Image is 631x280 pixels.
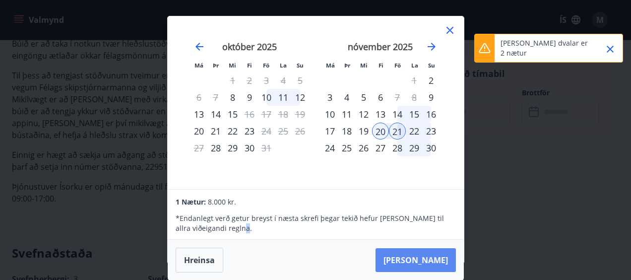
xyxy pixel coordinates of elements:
td: Choose föstudagur, 7. nóvember 2025 as your check-in date. It’s available. [389,89,406,106]
div: Move backward to switch to the previous month. [193,41,205,53]
td: Choose fimmtudagur, 9. október 2025 as your check-in date. It’s available. [241,89,258,106]
td: Not available. miðvikudagur, 1. október 2025 [224,72,241,89]
td: Choose mánudagur, 3. nóvember 2025 as your check-in date. It’s available. [321,89,338,106]
td: Choose fimmtudagur, 27. nóvember 2025 as your check-in date. It’s available. [372,140,389,156]
td: Not available. föstudagur, 3. október 2025 [258,72,275,89]
button: Hreinsa [176,248,223,273]
td: Not available. laugardagur, 8. nóvember 2025 [406,89,423,106]
div: 28 [389,140,406,156]
div: 13 [372,106,389,123]
td: Choose mánudagur, 10. nóvember 2025 as your check-in date. It’s available. [321,106,338,123]
p: * Endanlegt verð getur breyst í næsta skrefi þegar tekið hefur [PERSON_NAME] til allra viðeigandi... [176,213,455,233]
td: Choose laugardagur, 15. nóvember 2025 as your check-in date. It’s available. [406,106,423,123]
div: 14 [207,106,224,123]
td: Choose sunnudagur, 9. nóvember 2025 as your check-in date. It’s available. [423,89,440,106]
td: Choose laugardagur, 22. nóvember 2025 as your check-in date. It’s available. [406,123,423,140]
div: Calendar [180,28,452,178]
td: Not available. fimmtudagur, 2. október 2025 [241,72,258,89]
td: Choose föstudagur, 14. nóvember 2025 as your check-in date. It’s available. [389,106,406,123]
td: Not available. mánudagur, 27. október 2025 [190,140,207,156]
small: Mi [360,62,368,69]
td: Choose þriðjudagur, 18. nóvember 2025 as your check-in date. It’s available. [338,123,355,140]
div: 10 [258,89,275,106]
td: Choose miðvikudagur, 22. október 2025 as your check-in date. It’s available. [224,123,241,140]
td: Choose föstudagur, 31. október 2025 as your check-in date. It’s available. [258,140,275,156]
div: 5 [355,89,372,106]
td: Choose sunnudagur, 16. nóvember 2025 as your check-in date. It’s available. [423,106,440,123]
div: 12 [292,89,309,106]
div: 15 [406,106,423,123]
small: Þr [213,62,219,69]
div: 29 [224,140,241,156]
td: Selected as start date. fimmtudagur, 20. nóvember 2025 [372,123,389,140]
td: Choose þriðjudagur, 4. nóvember 2025 as your check-in date. It’s available. [338,89,355,106]
div: 11 [338,106,355,123]
small: Su [428,62,435,69]
div: 16 [423,106,440,123]
small: Fö [263,62,269,69]
div: 29 [406,140,423,156]
td: Choose miðvikudagur, 29. október 2025 as your check-in date. It’s available. [224,140,241,156]
small: Þr [344,62,350,69]
div: 21 [389,123,406,140]
div: 27 [372,140,389,156]
div: 23 [241,123,258,140]
div: 17 [321,123,338,140]
div: 4 [338,89,355,106]
div: 13 [190,106,207,123]
td: Choose sunnudagur, 2. nóvember 2025 as your check-in date. It’s available. [423,72,440,89]
td: Not available. þriðjudagur, 7. október 2025 [207,89,224,106]
div: Aðeins innritun í boði [207,140,224,156]
td: Not available. mánudagur, 6. október 2025 [190,89,207,106]
small: Su [297,62,304,69]
small: Fö [394,62,401,69]
td: Choose miðvikudagur, 5. nóvember 2025 as your check-in date. It’s available. [355,89,372,106]
div: 3 [321,89,338,106]
div: Aðeins innritun í boði [224,89,241,106]
td: Choose þriðjudagur, 25. nóvember 2025 as your check-in date. It’s available. [338,140,355,156]
td: Not available. laugardagur, 18. október 2025 [275,106,292,123]
div: Move forward to switch to the next month. [426,41,438,53]
td: Not available. föstudagur, 17. október 2025 [258,106,275,123]
td: Choose sunnudagur, 30. nóvember 2025 as your check-in date. It’s available. [423,140,440,156]
td: Choose mánudagur, 17. nóvember 2025 as your check-in date. It’s available. [321,123,338,140]
strong: október 2025 [222,41,277,53]
td: Choose sunnudagur, 23. nóvember 2025 as your check-in date. It’s available. [423,123,440,140]
div: 19 [355,123,372,140]
div: 15 [224,106,241,123]
td: Choose laugardagur, 29. nóvember 2025 as your check-in date. It’s available. [406,140,423,156]
td: Choose mánudagur, 20. október 2025 as your check-in date. It’s available. [190,123,207,140]
td: Choose fimmtudagur, 23. október 2025 as your check-in date. It’s available. [241,123,258,140]
div: 20 [372,123,389,140]
td: Choose fimmtudagur, 30. október 2025 as your check-in date. It’s available. [241,140,258,156]
div: 25 [338,140,355,156]
div: Aðeins innritun í boði [423,72,440,89]
small: La [411,62,418,69]
td: Choose föstudagur, 24. október 2025 as your check-in date. It’s available. [258,123,275,140]
td: Not available. sunnudagur, 19. október 2025 [292,106,309,123]
div: Aðeins útritun í boði [258,140,275,156]
div: 22 [224,123,241,140]
div: Aðeins innritun í boði [423,89,440,106]
div: 14 [389,106,406,123]
div: 26 [355,140,372,156]
div: 10 [321,106,338,123]
td: Choose þriðjudagur, 21. október 2025 as your check-in date. It’s available. [207,123,224,140]
td: Choose fimmtudagur, 6. nóvember 2025 as your check-in date. It’s available. [372,89,389,106]
td: Choose sunnudagur, 12. október 2025 as your check-in date. It’s available. [292,89,309,106]
div: 30 [241,140,258,156]
td: Choose föstudagur, 28. nóvember 2025 as your check-in date. It’s available. [389,140,406,156]
small: Má [326,62,335,69]
small: Fi [379,62,383,69]
td: Choose fimmtudagur, 16. október 2025 as your check-in date. It’s available. [241,106,258,123]
td: Not available. laugardagur, 1. nóvember 2025 [406,72,423,89]
div: 9 [241,89,258,106]
td: Choose miðvikudagur, 8. október 2025 as your check-in date. It’s available. [224,89,241,106]
td: Choose mánudagur, 24. nóvember 2025 as your check-in date. It’s available. [321,140,338,156]
div: 24 [321,140,338,156]
div: 22 [406,123,423,140]
span: 8.000 kr. [208,197,236,207]
small: Fi [247,62,252,69]
td: Selected as end date. föstudagur, 21. nóvember 2025 [389,123,406,140]
td: Choose mánudagur, 13. október 2025 as your check-in date. It’s available. [190,106,207,123]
